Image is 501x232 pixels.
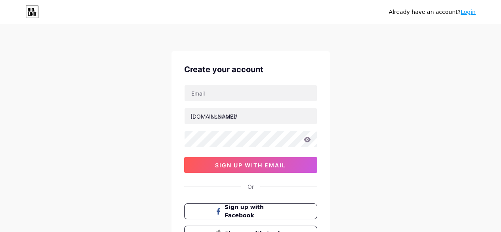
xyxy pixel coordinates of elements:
[461,9,476,15] a: Login
[184,157,317,173] button: sign up with email
[215,162,286,169] span: sign up with email
[248,182,254,191] div: Or
[389,8,476,16] div: Already have an account?
[185,108,317,124] input: username
[225,203,286,220] span: Sign up with Facebook
[184,63,317,75] div: Create your account
[190,112,237,121] div: [DOMAIN_NAME]/
[185,85,317,101] input: Email
[184,203,317,219] button: Sign up with Facebook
